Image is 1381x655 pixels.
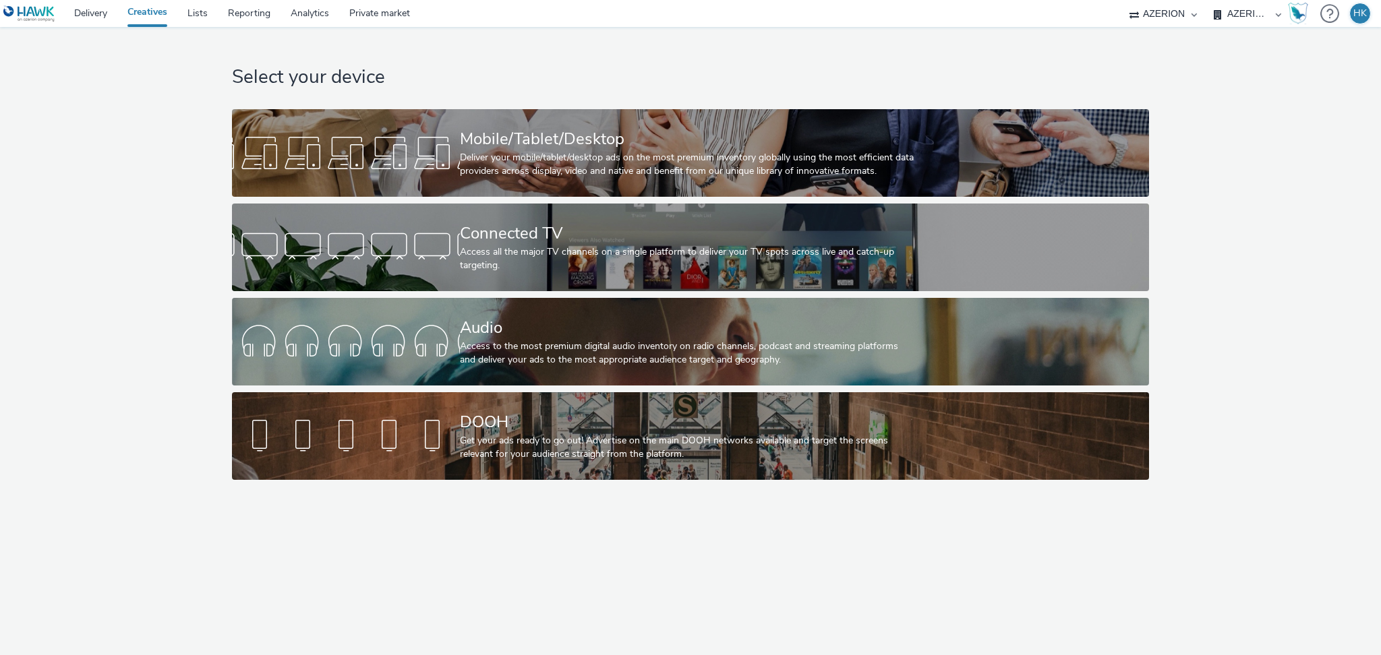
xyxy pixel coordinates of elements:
[232,65,1150,90] h1: Select your device
[460,222,916,245] div: Connected TV
[1288,3,1308,24] img: Hawk Academy
[3,5,55,22] img: undefined Logo
[460,245,916,273] div: Access all the major TV channels on a single platform to deliver your TV spots across live and ca...
[460,340,916,367] div: Access to the most premium digital audio inventory on radio channels, podcast and streaming platf...
[1353,3,1367,24] div: HK
[460,151,916,179] div: Deliver your mobile/tablet/desktop ads on the most premium inventory globally using the most effi...
[460,127,916,151] div: Mobile/Tablet/Desktop
[460,316,916,340] div: Audio
[1288,3,1314,24] a: Hawk Academy
[232,109,1150,197] a: Mobile/Tablet/DesktopDeliver your mobile/tablet/desktop ads on the most premium inventory globall...
[460,434,916,462] div: Get your ads ready to go out! Advertise on the main DOOH networks available and target the screen...
[232,204,1150,291] a: Connected TVAccess all the major TV channels on a single platform to deliver your TV spots across...
[232,392,1150,480] a: DOOHGet your ads ready to go out! Advertise on the main DOOH networks available and target the sc...
[460,410,916,434] div: DOOH
[232,298,1150,385] a: AudioAccess to the most premium digital audio inventory on radio channels, podcast and streaming ...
